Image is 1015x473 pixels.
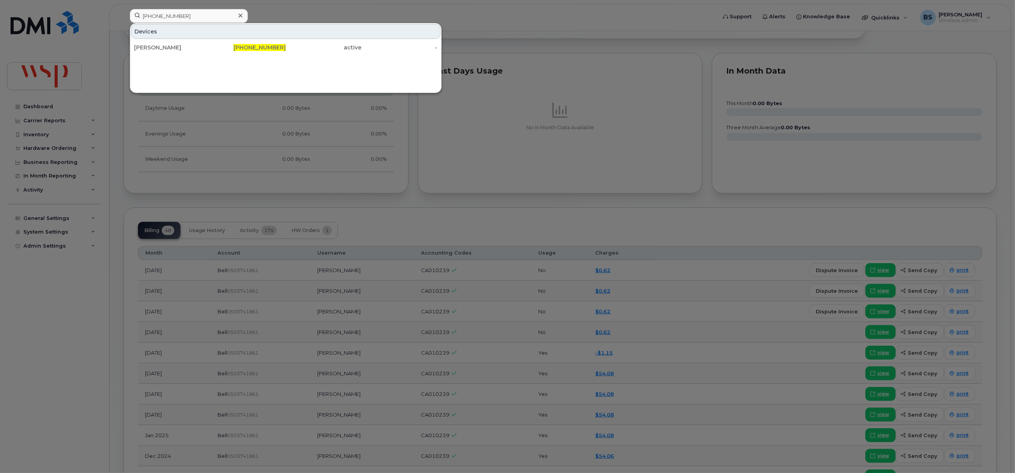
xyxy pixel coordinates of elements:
div: Devices [131,24,440,39]
div: [PERSON_NAME] [134,44,210,51]
a: [PERSON_NAME][PHONE_NUMBER]active- [131,40,440,55]
div: active [286,44,362,51]
input: Find something... [130,9,248,23]
div: - [362,44,438,51]
span: [PHONE_NUMBER] [233,44,286,51]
